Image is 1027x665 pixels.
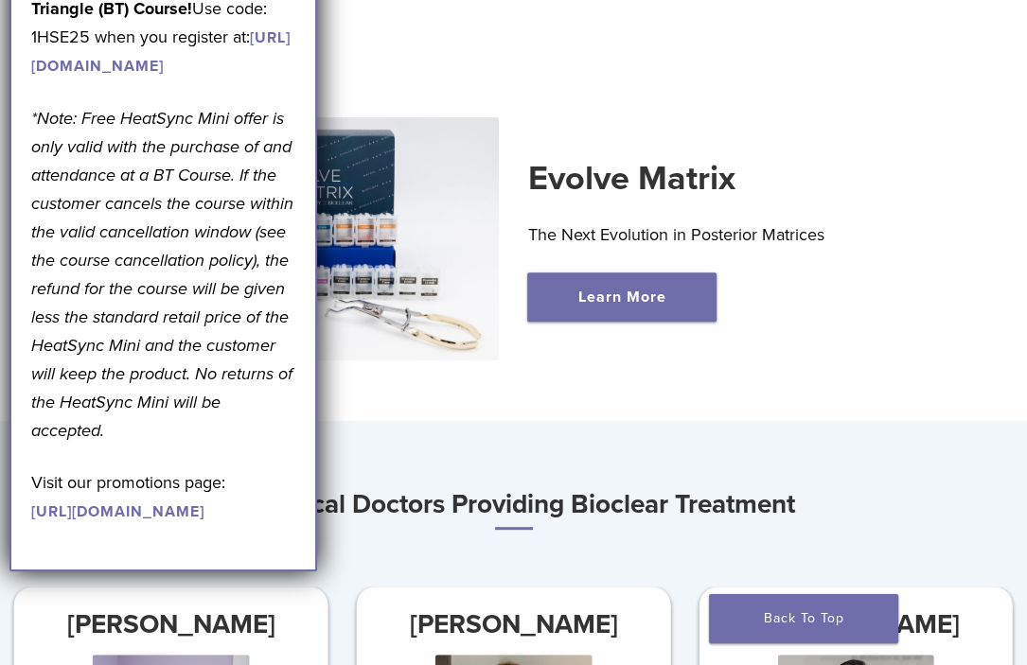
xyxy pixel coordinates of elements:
h3: [PERSON_NAME] [357,602,671,647]
a: [URL][DOMAIN_NAME] [31,502,204,521]
em: *Note: Free HeatSync Mini offer is only valid with the purchase of and attendance at a BT Course.... [31,108,293,441]
h2: Evolve Matrix [527,156,901,201]
a: Back To Top [709,594,898,643]
a: Learn More [527,272,717,322]
h3: [PERSON_NAME] [699,602,1013,647]
h3: [PERSON_NAME] [14,602,328,647]
p: The Next Evolution in Posterior Matrices [527,220,901,249]
p: Visit our promotions page: [31,468,296,525]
